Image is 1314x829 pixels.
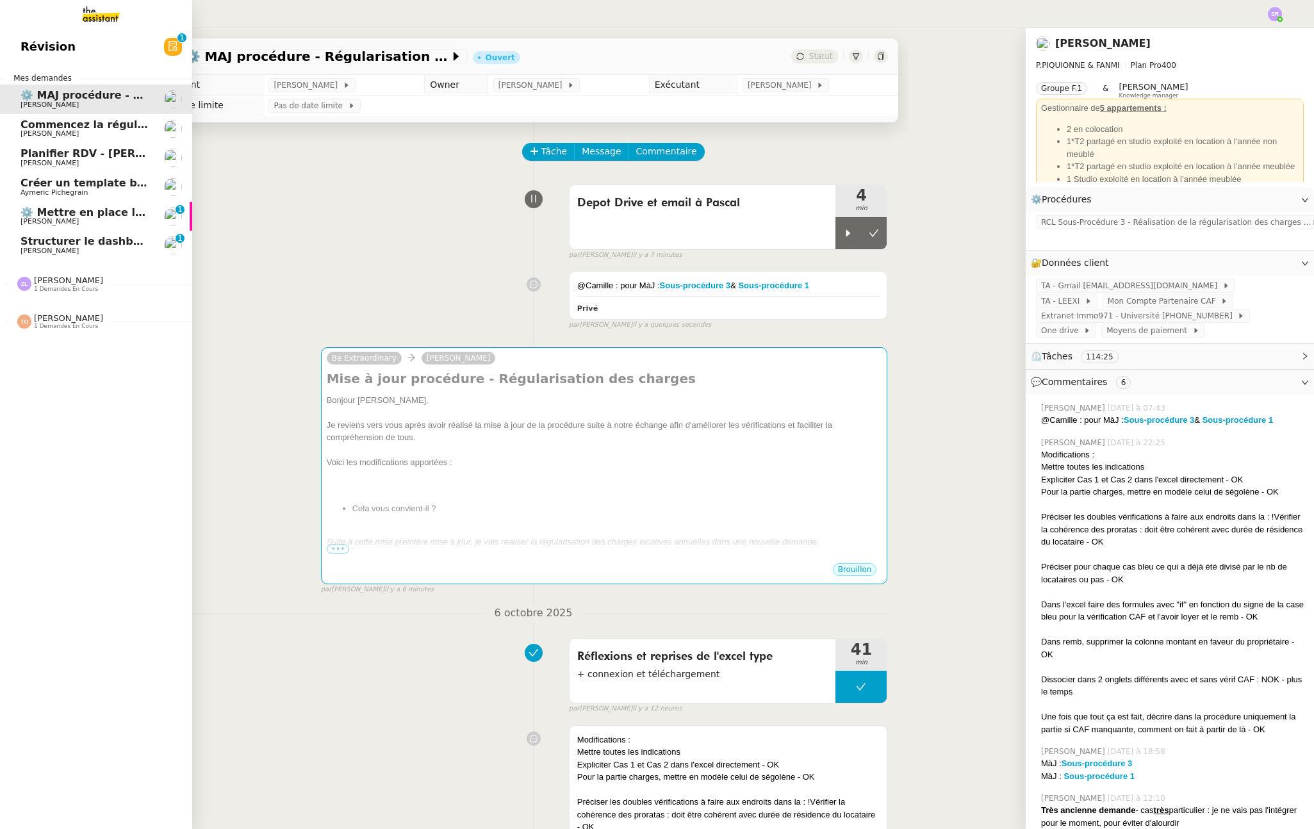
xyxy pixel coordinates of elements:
[21,206,278,218] span: ⚙️ Mettre en place la procédure d'embauche
[34,286,98,293] span: 1 demandes en cours
[21,37,76,56] span: Révision
[321,584,434,595] small: [PERSON_NAME]
[1031,377,1136,387] span: 💬
[498,79,567,92] span: [PERSON_NAME]
[1026,187,1314,212] div: ⚙️Procédures
[486,54,515,62] div: Ouvert
[1041,402,1108,414] span: [PERSON_NAME]
[636,144,697,159] span: Commentaire
[21,147,204,160] span: Planifier RDV - [PERSON_NAME]
[1203,415,1274,425] a: Sous-procédure 1
[748,79,816,92] span: [PERSON_NAME]
[1041,757,1304,770] div: MàJ :
[1106,324,1192,337] span: Moyens de paiement
[574,143,628,161] button: Message
[1067,123,1299,136] li: 2 en colocation
[1108,792,1168,804] span: [DATE] à 12:10
[179,33,185,45] p: 1
[164,208,182,226] img: users%2FrZ9hsAwvZndyAxvpJrwIinY54I42%2Favatar%2FChatGPT%20Image%201%20aou%CC%82t%202025%2C%2011_1...
[21,119,377,131] span: Commencez la régularisation des charges locatives annuelles
[177,205,183,217] p: 1
[274,79,342,92] span: [PERSON_NAME]
[21,129,79,138] span: [PERSON_NAME]
[569,703,580,714] span: par
[177,33,186,42] nz-badge-sup: 1
[582,144,621,159] span: Message
[1042,194,1092,204] span: Procédures
[1108,295,1220,308] span: Mon Compte Partenaire CAF
[1036,61,1120,70] span: P.PIQUIONNE & FANMI
[1119,82,1188,99] app-user-label: Knowledge manager
[327,456,882,469] div: Voici les modifications apportées :
[1124,415,1195,425] a: Sous-procédure 3
[384,584,434,595] span: il y a 6 minutes
[176,234,185,243] nz-badge-sup: 1
[1067,135,1299,160] li: 1*T2 partagé en studio exploité en location à l’année non meublé
[321,584,332,595] span: par
[569,703,682,714] small: [PERSON_NAME]
[1119,92,1179,99] span: Knowledge manager
[164,149,182,167] img: users%2FpftfpH3HWzRMeZpe6E7kXDgO5SJ3%2Favatar%2Fa3cc7090-f8ed-4df9-82e0-3c63ac65f9dd
[1162,61,1176,70] span: 400
[738,281,809,290] a: Sous-procédure 1
[6,72,79,85] span: Mes demandes
[577,193,828,213] span: Depot Drive et email à Pascal
[1154,805,1169,815] u: très
[17,315,31,329] img: svg
[1041,792,1108,804] span: [PERSON_NAME]
[1041,673,1304,698] div: Dissocier dans 2 onglets différents avec et sans vérif CAF : NOK - plus le temps
[425,75,488,95] td: Owner
[577,759,880,771] div: Expliciter Cas 1 et Cas 2 dans l'excel directement - OK
[577,746,880,759] div: Mettre toutes les indications
[21,177,222,189] span: Créer un template business review
[809,52,833,61] span: Statut
[1041,461,1304,473] div: Mettre toutes les indications
[1108,746,1168,757] span: [DATE] à 18:58
[1041,102,1299,115] div: Gestionnaire de
[1116,376,1131,389] nz-tag: 6
[327,419,882,444] div: Je reviens vers vous après avoir réalisé la mise à jour de la procédure suite à notre échange afi...
[569,320,712,331] small: [PERSON_NAME]
[1041,279,1222,292] span: TA - Gmail [EMAIL_ADDRESS][DOMAIN_NAME]
[1067,160,1299,173] li: 1*T2 partagé en studio exploité en location à l’année meublée
[17,277,31,291] img: svg
[1041,448,1304,461] div: Modifications :
[1041,598,1304,623] div: Dans l'excel faire des formules avec "if" en fonction du signe de la case bleu pour la vérificati...
[1041,561,1304,586] div: Préciser pour chaque cas bleu ce qui a déjà été divisé par le nb de locataires ou pas - OK
[34,313,103,323] span: [PERSON_NAME]
[632,320,711,331] span: il y a quelques secondes
[569,320,580,331] span: par
[1041,437,1108,448] span: [PERSON_NAME]
[1041,804,1304,829] div: - cas particulier : je ne vais pas l'intégrer pour le moment, pour éviter d'alourdir
[21,188,88,197] span: Aymeric Pichegrain
[1100,103,1167,113] u: 5 appartements :
[1026,250,1314,275] div: 🔐Données client
[577,304,598,313] b: Privé
[577,667,828,682] span: + connexion et téléchargement
[1041,770,1304,783] div: MàJ :
[660,281,731,290] strong: Sous-procédure 3
[569,250,682,261] small: [PERSON_NAME]
[1041,324,1083,337] span: One drive
[1064,771,1135,781] a: Sous-procédure 1
[1041,486,1304,498] div: Pour la partie charges, mettre en modèle celui de ségolène - OK
[169,95,263,116] td: Date limite
[164,236,182,254] img: users%2FdHO1iM5N2ObAeWsI96eSgBoqS9g1%2Favatar%2Fdownload.png
[327,394,882,407] div: Bonjour [PERSON_NAME],
[1036,37,1050,51] img: users%2FcRgg4TJXLQWrBH1iwK9wYfCha1e2%2Favatar%2Fc9d2fa25-7b78-4dd4-b0f3-ccfa08be62e5
[21,217,79,226] span: [PERSON_NAME]
[21,247,79,255] span: [PERSON_NAME]
[1041,414,1304,427] div: @Camille : pour MàJ : &
[177,234,183,245] p: 1
[1108,402,1168,414] span: [DATE] à 07:43
[1103,82,1108,99] span: &
[169,75,263,95] td: Client
[1041,511,1304,548] div: Préciser les doubles vérifications à faire aux endroits dans la : !Vérifier la cohérence des pror...
[577,279,880,292] div: @Camille : pour MàJ : &
[21,235,201,247] span: Structurer le dashboard Notion
[21,101,79,109] span: [PERSON_NAME]
[185,50,450,63] span: ⚙️ MAJ procédure - Régularisation des charges locatives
